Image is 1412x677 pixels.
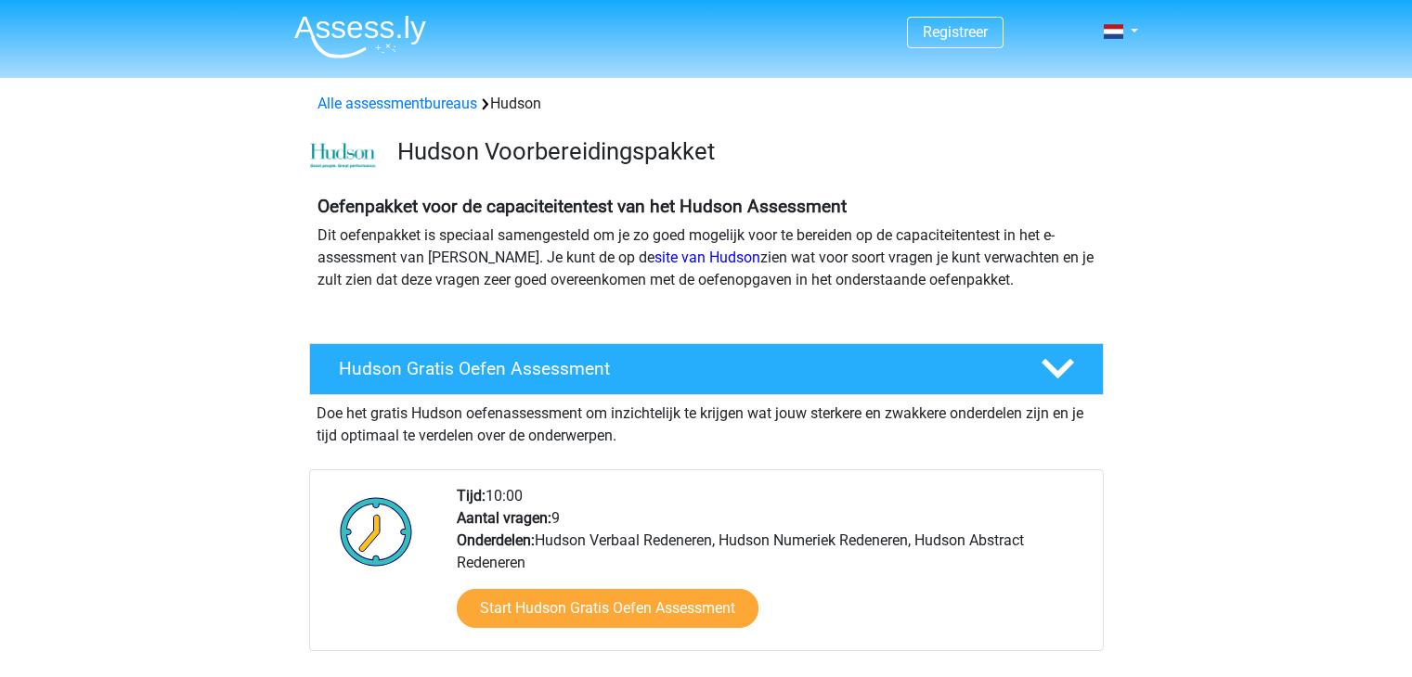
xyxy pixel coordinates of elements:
[294,15,426,58] img: Assessly
[457,531,535,549] b: Onderdelen:
[309,395,1104,447] div: Doe het gratis Hudson oefenassessment om inzichtelijk te krijgen wat jouw sterkere en zwakkere on...
[317,224,1095,291] p: Dit oefenpakket is speciaal samengesteld om je zo goed mogelijk voor te bereiden op de capaciteit...
[397,137,1089,166] h3: Hudson Voorbereidingspakket
[339,358,1011,379] h4: Hudson Gratis Oefen Assessment
[317,196,847,217] b: Oefenpakket voor de capaciteitentest van het Hudson Assessment
[457,487,486,505] b: Tijd:
[317,95,477,112] a: Alle assessmentbureaus
[457,509,551,527] b: Aantal vragen:
[457,589,758,628] a: Start Hudson Gratis Oefen Assessment
[443,485,1102,650] div: 10:00 9 Hudson Verbaal Redeneren, Hudson Numeriek Redeneren, Hudson Abstract Redeneren
[654,249,760,266] a: site van Hudson
[310,93,1103,115] div: Hudson
[310,143,376,169] img: cefd0e47479f4eb8e8c001c0d358d5812e054fa8.png
[330,485,423,578] img: Klok
[302,343,1111,395] a: Hudson Gratis Oefen Assessment
[923,23,988,41] a: Registreer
